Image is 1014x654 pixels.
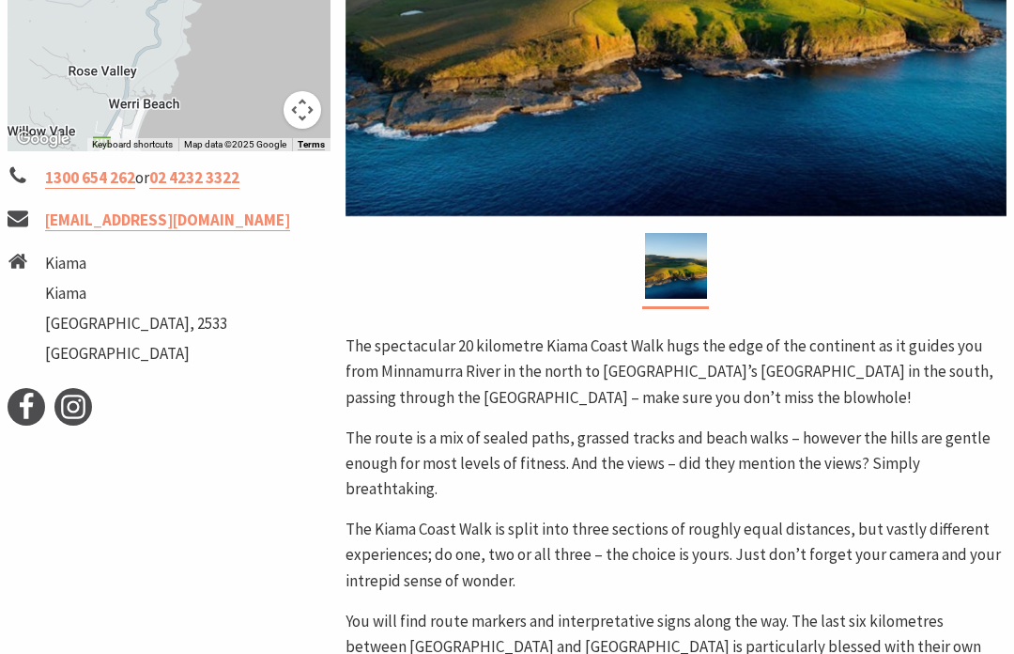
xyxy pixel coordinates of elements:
button: Map camera controls [284,91,321,129]
li: [GEOGRAPHIC_DATA] [45,341,227,366]
a: 02 4232 3322 [149,167,239,189]
p: The route is a mix of sealed paths, grassed tracks and beach walks – however the hills are gentle... [346,426,1006,503]
a: 1300 654 262 [45,167,135,189]
li: [GEOGRAPHIC_DATA], 2533 [45,311,227,336]
p: The Kiama Coast Walk is split into three sections of roughly equal distances, but vastly differen... [346,517,1006,594]
a: [EMAIL_ADDRESS][DOMAIN_NAME] [45,210,290,231]
li: or [8,165,330,191]
a: Click to see this area on Google Maps [12,127,74,151]
li: Kiama [45,281,227,306]
button: Keyboard shortcuts [92,138,173,151]
img: Kiama Coast Walk [645,233,707,299]
span: Map data ©2025 Google [184,139,286,149]
p: The spectacular 20 kilometre Kiama Coast Walk hugs the edge of the continent as it guides you fro... [346,334,1006,411]
a: Terms (opens in new tab) [298,139,325,150]
img: Google [12,127,74,151]
li: Kiama [45,251,227,276]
